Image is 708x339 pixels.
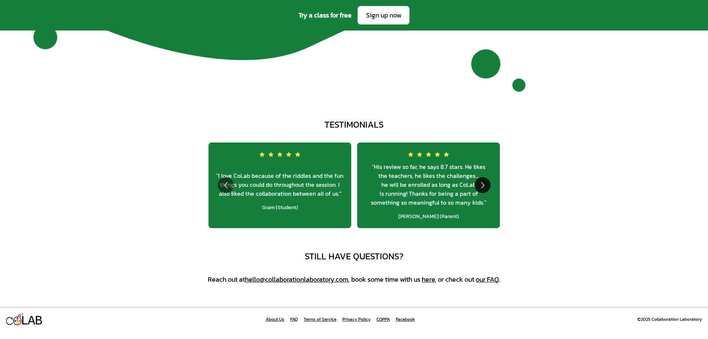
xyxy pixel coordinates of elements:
div: Keywords by Traffic [82,44,125,49]
a: Privacy Policy [342,316,371,322]
button: Go to previous slide [218,177,234,193]
a: hello@​collaboration​laboratory​.com [245,274,348,284]
button: Go to next slide [475,177,491,193]
div: Domain: [DOMAIN_NAME] [19,19,82,25]
div: B [35,313,43,329]
a: COPPA [376,316,390,322]
span: " I love CoLab because of the riddles and the fun things you could do throughout the session. I a... [214,171,345,198]
div: testimonials [324,119,384,131]
a: Facebook [396,316,415,322]
a: Sign up now [358,6,410,25]
span: Try a class for free [298,10,352,20]
img: tab_keywords_by_traffic_grey.svg [74,43,80,49]
a: LAB [6,313,43,326]
div: Reach out at , book some time with us , or check out . [208,274,500,285]
a: our FAQ [476,274,499,284]
a: About Us [266,316,284,322]
span: [PERSON_NAME] (Parent) [398,213,459,220]
div: Domain Overview [28,44,67,49]
a: Terms of Service [304,316,336,322]
img: tab_domain_overview_orange.svg [20,43,26,49]
div: A [28,313,36,329]
a: here [422,274,435,284]
div: ©2025 Collaboration Laboratory [637,316,702,322]
a: FAQ [290,316,298,322]
div: Still have questions? [305,250,404,262]
div: v 4.0.25 [21,12,36,18]
img: logo_orange.svg [12,12,18,18]
div: L [21,313,29,329]
span: Gram (Student) [262,204,298,211]
img: website_grey.svg [12,19,18,25]
span: " His review so far, he says 8.7 stars. He likes the teachers, he likes the challenges... he will... [363,162,494,207]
